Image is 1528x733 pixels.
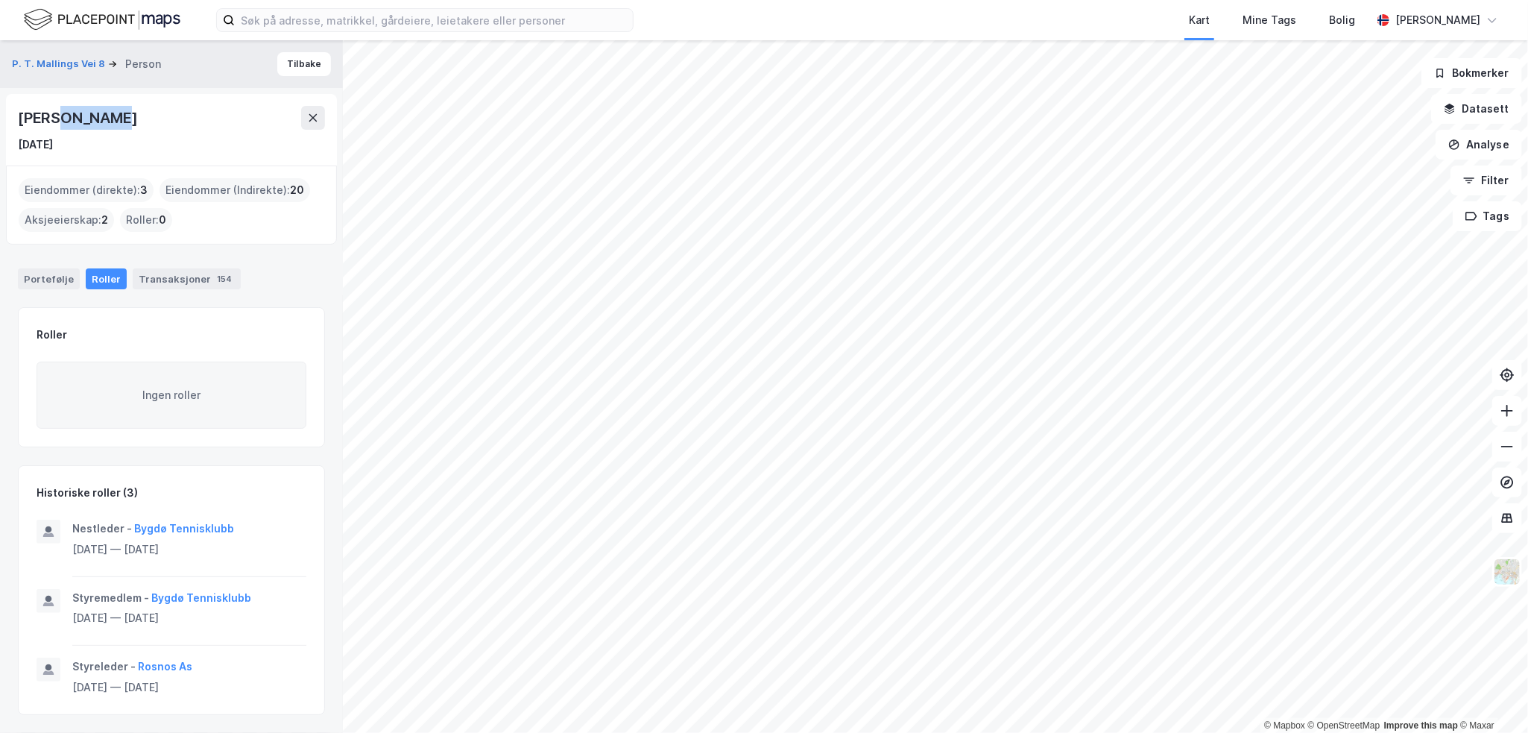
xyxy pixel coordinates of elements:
[18,106,140,130] div: [PERSON_NAME]
[19,178,154,202] div: Eiendommer (direkte) :
[1453,201,1522,231] button: Tags
[1453,661,1528,733] div: Kontrollprogram for chat
[18,136,53,154] div: [DATE]
[37,326,67,344] div: Roller
[72,679,306,696] div: [DATE] — [DATE]
[235,9,633,31] input: Søk på adresse, matrikkel, gårdeiere, leietakere eller personer
[19,208,114,232] div: Aksjeeierskap :
[37,484,138,502] div: Historiske roller (3)
[101,211,108,229] span: 2
[1431,94,1522,124] button: Datasett
[37,362,306,429] div: Ingen roller
[18,268,80,289] div: Portefølje
[120,208,172,232] div: Roller :
[160,178,310,202] div: Eiendommer (Indirekte) :
[290,181,304,199] span: 20
[72,541,306,559] div: [DATE] — [DATE]
[1436,130,1522,160] button: Analyse
[159,211,166,229] span: 0
[1493,558,1521,586] img: Z
[86,268,127,289] div: Roller
[1264,720,1305,731] a: Mapbox
[1453,661,1528,733] iframe: Chat Widget
[214,271,235,286] div: 154
[133,268,241,289] div: Transaksjoner
[1450,166,1522,195] button: Filter
[125,55,161,73] div: Person
[1395,11,1480,29] div: [PERSON_NAME]
[12,57,108,72] button: P. T. Mallings Vei 8
[24,7,180,33] img: logo.f888ab2527a4732fd821a326f86c7f29.svg
[1329,11,1355,29] div: Bolig
[1308,720,1380,731] a: OpenStreetMap
[140,181,148,199] span: 3
[1189,11,1210,29] div: Kart
[72,609,306,627] div: [DATE] — [DATE]
[1421,58,1522,88] button: Bokmerker
[277,52,331,76] button: Tilbake
[1243,11,1296,29] div: Mine Tags
[1384,720,1458,731] a: Improve this map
